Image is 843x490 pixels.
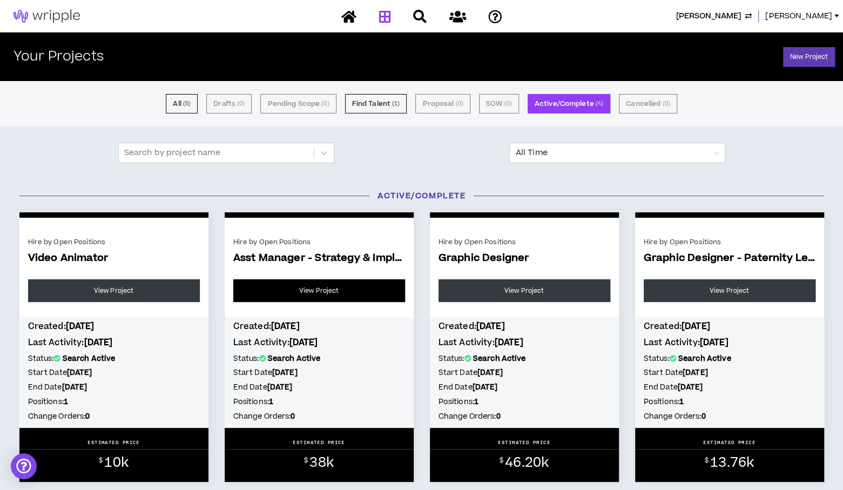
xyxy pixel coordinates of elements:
b: Search Active [268,353,321,364]
sup: $ [705,456,709,465]
span: 46.20k [505,453,549,472]
b: [DATE] [682,320,710,332]
b: Search Active [473,353,526,364]
small: ( 5 ) [183,99,191,109]
span: 10k [104,453,129,472]
h4: Created: [233,320,405,332]
h5: Change Orders: [439,411,610,422]
h5: Start Date [233,367,405,379]
h5: End Date [233,381,405,393]
h5: Change Orders: [644,411,815,422]
button: SOW (0) [479,94,519,113]
sup: $ [99,456,103,465]
p: ESTIMATED PRICE [498,439,550,446]
span: [PERSON_NAME] [765,10,832,22]
b: [DATE] [495,337,523,348]
h5: Start Date [644,367,815,379]
div: Hire by Open Positions [439,237,610,247]
h4: Last Activity: [644,337,815,348]
span: Graphic Designer [439,252,610,265]
b: [DATE] [84,337,113,348]
span: Henry Schein [676,10,741,22]
h5: End Date [439,381,610,393]
p: ESTIMATED PRICE [87,439,140,446]
b: [DATE] [683,367,708,378]
p: ESTIMATED PRICE [293,439,345,446]
b: 1 [269,397,273,407]
span: 13.76k [710,453,754,472]
button: Active/Complete (4) [528,94,610,113]
div: Hire by Open Positions [233,237,405,247]
b: 1 [679,397,684,407]
h5: Status: [233,353,405,365]
h5: Status: [439,353,610,365]
b: [DATE] [473,382,498,393]
b: 0 [291,411,295,422]
button: Pending Scope (0) [260,94,336,113]
b: Search Active [678,353,731,364]
b: 0 [496,411,500,422]
h3: Active/Complete [11,190,832,202]
h5: Start Date [28,367,200,379]
b: [DATE] [477,367,503,378]
span: Video Animator [28,252,200,265]
button: [PERSON_NAME] [676,10,752,22]
h4: Last Activity: [28,337,200,348]
h5: Positions: [233,396,405,408]
b: [DATE] [62,382,87,393]
div: Hire by Open Positions [28,237,200,247]
small: ( 0 ) [504,99,511,109]
div: Open Intercom Messenger [11,453,37,479]
h5: End Date [28,381,200,393]
h4: Created: [644,320,815,332]
b: [DATE] [678,382,703,393]
b: 0 [701,411,705,422]
small: ( 0 ) [237,99,245,109]
sup: $ [304,456,308,465]
h5: Positions: [439,396,610,408]
small: ( 1 ) [392,99,400,109]
span: Asst Manager - Strategy & Implementation Mat L... [233,252,405,265]
p: ESTIMATED PRICE [703,439,756,446]
small: ( 0 ) [662,99,670,109]
b: [DATE] [271,320,300,332]
a: View Project [644,279,815,302]
h4: Created: [28,320,200,332]
b: [DATE] [272,367,298,378]
h5: Status: [644,353,815,365]
h5: Start Date [439,367,610,379]
a: View Project [233,279,405,302]
span: Graphic Designer - Paternity Leave [644,252,815,265]
h4: Last Activity: [233,337,405,348]
a: New Project [783,47,835,67]
b: [DATE] [66,320,95,332]
small: ( 0 ) [321,99,329,109]
h5: End Date [644,381,815,393]
small: ( 4 ) [596,99,603,109]
h5: Positions: [644,396,815,408]
a: View Project [439,279,610,302]
h5: Change Orders: [28,411,200,422]
b: 0 [85,411,90,422]
button: Find Talent (1) [345,94,407,113]
div: Hire by Open Positions [644,237,815,247]
small: ( 0 ) [455,99,463,109]
a: View Project [28,279,200,302]
button: Cancelled (0) [619,94,677,113]
sup: $ [500,456,503,465]
button: Drafts (0) [206,94,252,113]
h5: Positions: [28,396,200,408]
b: 1 [64,397,68,407]
h4: Last Activity: [439,337,610,348]
span: 38k [309,453,334,472]
b: [DATE] [267,382,293,393]
span: All Time [516,143,719,163]
h4: Created: [439,320,610,332]
b: [DATE] [289,337,318,348]
b: [DATE] [67,367,92,378]
h5: Status: [28,353,200,365]
b: 1 [474,397,478,407]
button: All (5) [166,94,198,113]
b: [DATE] [700,337,729,348]
button: Proposal (0) [415,94,470,113]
